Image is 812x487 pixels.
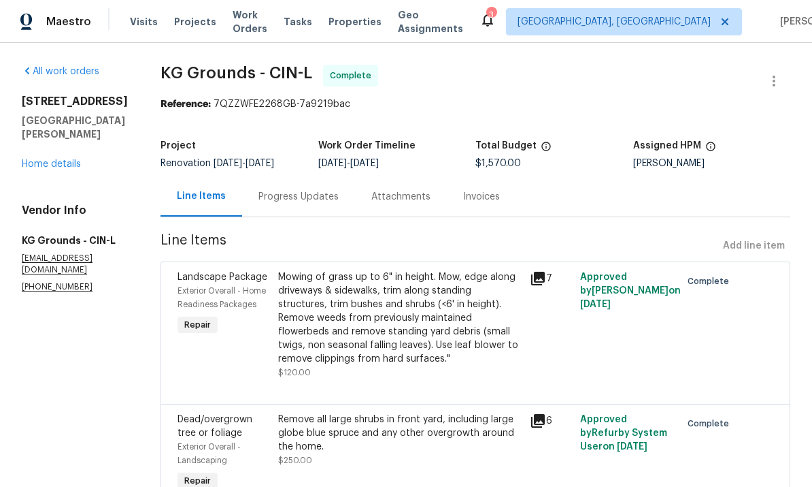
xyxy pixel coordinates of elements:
div: Remove all large shrubs in front yard, including large globe blue spruce and any other overgrowth... [278,413,522,454]
span: Visits [130,15,158,29]
div: Attachments [371,190,430,204]
span: Landscape Package [177,272,267,282]
span: - [318,159,379,168]
h5: Assigned HPM [633,141,701,151]
span: Exterior Overall - Landscaping [177,443,241,465]
h5: Total Budget [475,141,537,151]
span: Repair [179,318,216,332]
div: 6 [530,413,572,429]
span: Line Items [160,234,717,259]
span: Renovation [160,159,274,168]
chrome_annotation: [EMAIL_ADDRESS][DOMAIN_NAME] [22,254,92,274]
span: The total cost of line items that have been proposed by Opendoor. This sum includes line items th... [541,141,552,159]
span: $1,570.00 [475,159,521,168]
h5: Project [160,141,196,151]
a: Home details [22,159,81,169]
h5: Work Order Timeline [318,141,416,151]
span: Complete [688,417,734,430]
span: $120.00 [278,368,311,377]
span: Exterior Overall - Home Readiness Packages [177,287,266,309]
span: [DATE] [580,300,611,309]
span: Complete [688,274,734,288]
h4: Vendor Info [22,204,128,217]
span: The hpm assigned to this work order. [705,141,716,159]
div: 3 [486,8,496,22]
div: Invoices [463,190,500,204]
h5: [GEOGRAPHIC_DATA][PERSON_NAME] [22,114,128,141]
span: [DATE] [214,159,242,168]
div: 7 [530,270,572,287]
div: 7QZZWFE2268GB-7a9219bac [160,97,790,111]
div: Progress Updates [258,190,339,204]
span: KG Grounds - CIN-L [160,65,312,81]
a: All work orders [22,67,99,76]
span: - [214,159,274,168]
chrome_annotation: [PHONE_NUMBER] [22,283,92,292]
span: Complete [330,69,377,82]
div: [PERSON_NAME] [633,159,791,168]
div: Mowing of grass up to 6" in height. Mow, edge along driveways & sidewalks, trim along standing st... [278,270,522,366]
span: [DATE] [246,159,274,168]
span: Maestro [46,15,91,29]
span: Properties [328,15,382,29]
span: [DATE] [350,159,379,168]
span: Approved by [PERSON_NAME] on [580,272,681,309]
h5: KG Grounds - CIN-L [22,234,128,247]
span: Geo Assignments [398,8,463,35]
span: Dead/overgrown tree or foliage [177,415,252,438]
div: Line Items [177,189,226,203]
span: Projects [174,15,216,29]
span: [GEOGRAPHIC_DATA], [GEOGRAPHIC_DATA] [518,15,711,29]
span: $250.00 [278,456,312,465]
span: [DATE] [318,159,347,168]
b: Reference: [160,99,211,109]
h2: [STREET_ADDRESS] [22,95,128,108]
span: Approved by Refurby System User on [580,415,667,452]
span: Tasks [284,17,312,27]
span: Work Orders [233,8,267,35]
span: [DATE] [617,442,647,452]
